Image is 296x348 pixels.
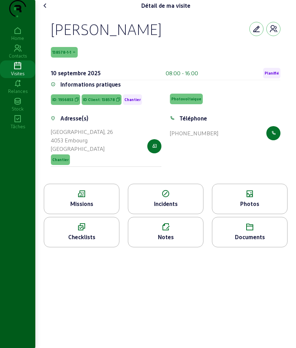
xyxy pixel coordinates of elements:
[60,114,88,123] div: Adresse(s)
[128,233,203,241] div: Notes
[51,69,101,77] div: 10 septembre 2025
[44,200,119,208] div: Missions
[60,80,121,89] div: Informations pratiques
[171,96,201,101] span: Photovoltaique
[212,233,287,241] div: Documents
[141,1,190,10] div: Détail de ma visite
[44,233,119,241] div: Checklists
[212,200,287,208] div: Photos
[51,136,113,144] div: 4053 Embourg
[83,97,115,102] span: ID Client: 138578
[166,69,198,77] div: 08:00 - 16:00
[179,114,207,123] div: Téléphone
[128,200,203,208] div: Incidents
[170,129,218,137] div: [PHONE_NUMBER]
[124,97,141,102] span: Chantier
[51,20,161,38] div: [PERSON_NAME]
[265,71,279,76] span: Planifié
[52,50,71,55] span: 138578-1-1
[52,157,69,162] span: Chantier
[51,128,113,136] div: [GEOGRAPHIC_DATA], 26
[51,144,113,153] div: [GEOGRAPHIC_DATA]
[52,97,73,102] span: ID: 1956853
